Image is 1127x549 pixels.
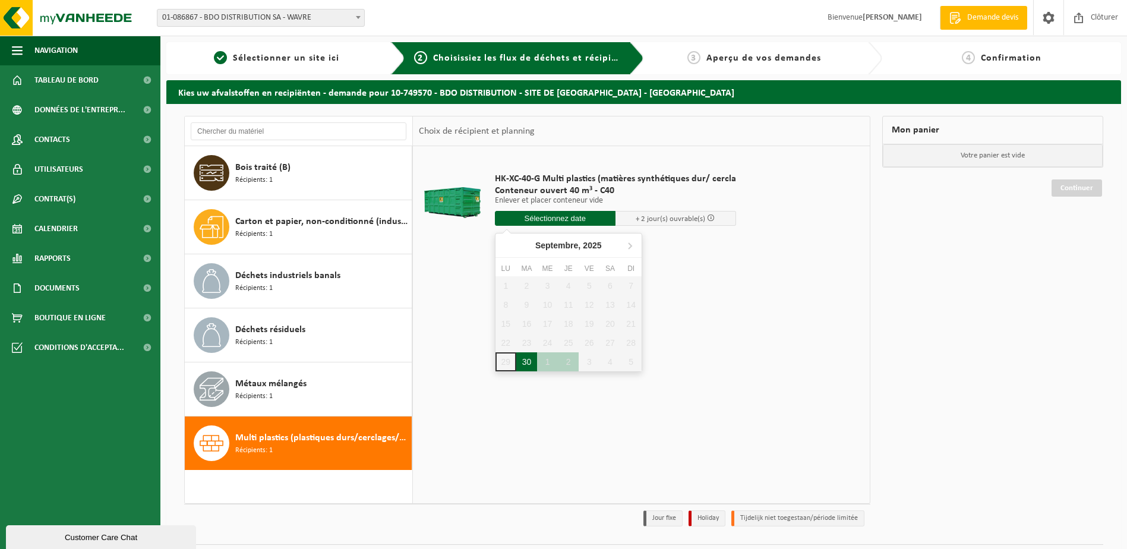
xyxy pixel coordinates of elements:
[964,12,1021,24] span: Demande devis
[235,391,273,402] span: Récipients: 1
[583,241,601,250] i: 2025
[157,10,364,26] span: 01-086867 - BDO DISTRIBUTION SA - WAVRE
[214,51,227,64] span: 1
[235,431,409,445] span: Multi plastics (plastiques durs/cerclages/EPS/film naturel/film mélange/PMC)
[414,51,427,64] span: 2
[495,197,736,205] p: Enlever et placer conteneur vide
[34,333,124,362] span: Conditions d'accepta...
[516,352,537,371] div: 30
[235,160,291,175] span: Bois traité (B)
[516,263,537,274] div: Ma
[599,263,620,274] div: Sa
[191,122,406,140] input: Chercher du matériel
[185,362,412,417] button: Métaux mélangés Récipients: 1
[172,51,381,65] a: 1Sélectionner un site ici
[962,51,975,64] span: 4
[235,445,273,456] span: Récipients: 1
[413,116,541,146] div: Choix de récipient et planning
[531,236,607,255] div: Septembre,
[235,283,273,294] span: Récipients: 1
[157,9,365,27] span: 01-086867 - BDO DISTRIBUTION SA - WAVRE
[235,377,307,391] span: Métaux mélangés
[579,263,599,274] div: Ve
[981,53,1041,63] span: Confirmation
[235,269,340,283] span: Déchets industriels banals
[34,95,125,125] span: Données de l'entrepr...
[558,352,579,371] div: 2
[940,6,1027,30] a: Demande devis
[579,352,599,371] div: 3
[185,308,412,362] button: Déchets résiduels Récipients: 1
[495,263,516,274] div: Lu
[863,13,922,22] strong: [PERSON_NAME]
[433,53,631,63] span: Choisissiez les flux de déchets et récipients
[6,523,198,549] iframe: chat widget
[706,53,821,63] span: Aperçu de vos demandes
[495,173,736,185] span: HK-XC-40-G Multi plastics (matières synthétiques dur/ cercla
[687,51,700,64] span: 3
[34,36,78,65] span: Navigation
[34,244,71,273] span: Rapports
[235,323,305,337] span: Déchets résiduels
[235,229,273,240] span: Récipients: 1
[34,65,99,95] span: Tableau de bord
[34,273,80,303] span: Documents
[34,125,70,154] span: Contacts
[537,352,558,371] div: 1
[558,263,579,274] div: Je
[636,215,705,223] span: + 2 jour(s) ouvrable(s)
[185,417,412,470] button: Multi plastics (plastiques durs/cerclages/EPS/film naturel/film mélange/PMC) Récipients: 1
[34,303,106,333] span: Boutique en ligne
[882,116,1103,144] div: Mon panier
[235,214,409,229] span: Carton et papier, non-conditionné (industriel)
[883,144,1103,167] p: Votre panier est vide
[185,200,412,254] button: Carton et papier, non-conditionné (industriel) Récipients: 1
[233,53,339,63] span: Sélectionner un site ici
[34,154,83,184] span: Utilisateurs
[537,263,558,274] div: Me
[34,184,75,214] span: Contrat(s)
[185,254,412,308] button: Déchets industriels banals Récipients: 1
[495,185,736,197] span: Conteneur ouvert 40 m³ - C40
[166,80,1121,103] h2: Kies uw afvalstoffen en recipiënten - demande pour 10-749570 - BDO DISTRIBUTION - SITE DE [GEOGRA...
[731,510,864,526] li: Tijdelijk niet toegestaan/période limitée
[1052,179,1102,197] a: Continuer
[235,337,273,348] span: Récipients: 1
[34,214,78,244] span: Calendrier
[621,263,642,274] div: Di
[643,510,683,526] li: Jour fixe
[495,211,615,226] input: Sélectionnez date
[689,510,725,526] li: Holiday
[185,146,412,200] button: Bois traité (B) Récipients: 1
[235,175,273,186] span: Récipients: 1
